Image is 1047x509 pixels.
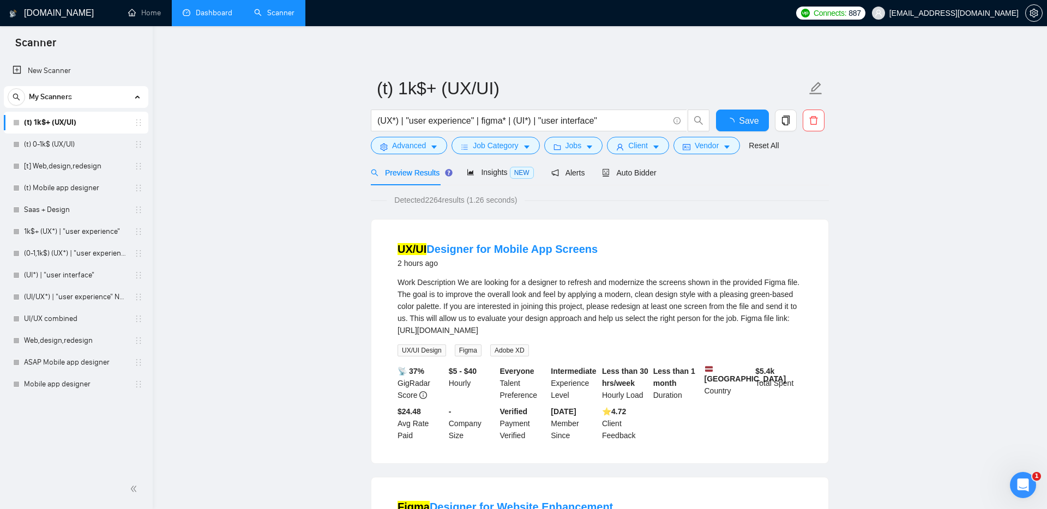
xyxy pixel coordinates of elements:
span: holder [134,184,143,192]
li: New Scanner [4,60,148,82]
button: folderJobscaret-down [544,137,603,154]
div: Country [702,365,754,401]
div: Company Size [447,405,498,441]
span: robot [602,169,610,177]
span: search [688,116,709,125]
span: Alerts [551,168,585,177]
b: $24.48 [398,407,421,416]
button: delete [803,110,825,131]
button: Save [716,110,769,131]
span: copy [775,116,796,125]
span: Save [739,114,759,128]
a: UI/UX combined [24,308,128,330]
input: Search Freelance Jobs... [377,114,669,128]
span: Jobs [565,140,582,152]
span: Scanner [7,35,65,58]
a: ASAP Mobile app designer [24,352,128,373]
a: Reset All [749,140,779,152]
div: Tooltip anchor [444,168,454,178]
span: user [875,9,882,17]
a: (t) 0-1k$ (UX/UI) [24,134,128,155]
a: (t) Mobile app designer [24,177,128,199]
span: holder [134,118,143,127]
span: caret-down [586,143,593,151]
li: My Scanners [4,86,148,395]
div: 2 hours ago [398,257,598,270]
a: Saas + Design [24,199,128,221]
button: copy [775,110,797,131]
img: 🇱🇻 [705,365,713,373]
b: Less than 30 hrs/week [602,367,648,387]
span: My Scanners [29,86,72,108]
a: UX/UIDesigner for Mobile App Screens [398,243,598,255]
b: Verified [500,407,528,416]
span: holder [134,336,143,345]
b: - [449,407,452,416]
span: Connects: [814,7,846,19]
span: search [371,169,378,177]
div: Work Description We are looking for a designer to refresh and modernize the screens shown in the ... [398,276,802,336]
b: Everyone [500,367,534,375]
span: caret-down [652,143,660,151]
span: notification [551,169,559,177]
span: Adobe XD [490,344,529,356]
span: holder [134,205,143,214]
b: [GEOGRAPHIC_DATA] [705,365,786,383]
div: Client Feedback [600,405,651,441]
input: Scanner name... [377,75,807,102]
button: search [8,88,25,106]
span: holder [134,162,143,171]
span: user [616,143,624,151]
span: double-left [130,483,141,494]
b: ⭐️ 4.72 [602,407,626,416]
span: Job Category [473,140,518,152]
b: Less than 1 month [653,367,695,387]
b: $5 - $40 [449,367,477,375]
span: search [8,93,25,101]
a: setting [1025,9,1043,17]
span: UX/UI Design [398,344,446,356]
span: caret-down [430,143,438,151]
div: Talent Preference [498,365,549,401]
a: searchScanner [254,8,294,17]
b: 📡 37% [398,367,424,375]
span: edit [809,81,823,95]
span: Detected 2264 results (1.26 seconds) [387,194,525,206]
div: Avg Rate Paid [395,405,447,441]
span: delete [803,116,824,125]
span: loading [726,118,739,126]
div: Member Since [549,405,600,441]
button: userClientcaret-down [607,137,669,154]
span: 1 [1032,472,1041,481]
span: Preview Results [371,168,449,177]
img: upwork-logo.png [801,9,810,17]
mark: UX/UI [398,243,426,255]
b: $ 5.4k [755,367,774,375]
div: Payment Verified [498,405,549,441]
span: holder [134,358,143,367]
a: (UI/UX*) | "user experience" NEW [24,286,128,308]
iframe: Intercom live chat [1010,472,1036,498]
a: Web,design,redesign [24,330,128,352]
a: homeHome [128,8,161,17]
span: holder [134,227,143,236]
a: Mobile app designer [24,373,128,395]
div: GigRadar Score [395,365,447,401]
a: (0-1,1k$) (UX*) | "user experience" [24,243,128,264]
div: Experience Level [549,365,600,401]
span: caret-down [723,143,731,151]
span: Insights [467,168,533,177]
span: NEW [510,167,534,179]
div: Total Spent [753,365,804,401]
button: settingAdvancedcaret-down [371,137,447,154]
b: [DATE] [551,407,576,416]
span: Client [628,140,648,152]
img: logo [9,5,17,22]
span: Auto Bidder [602,168,656,177]
span: info-circle [419,391,427,399]
b: Intermediate [551,367,596,375]
span: holder [134,380,143,389]
span: holder [134,271,143,280]
span: holder [134,314,143,323]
